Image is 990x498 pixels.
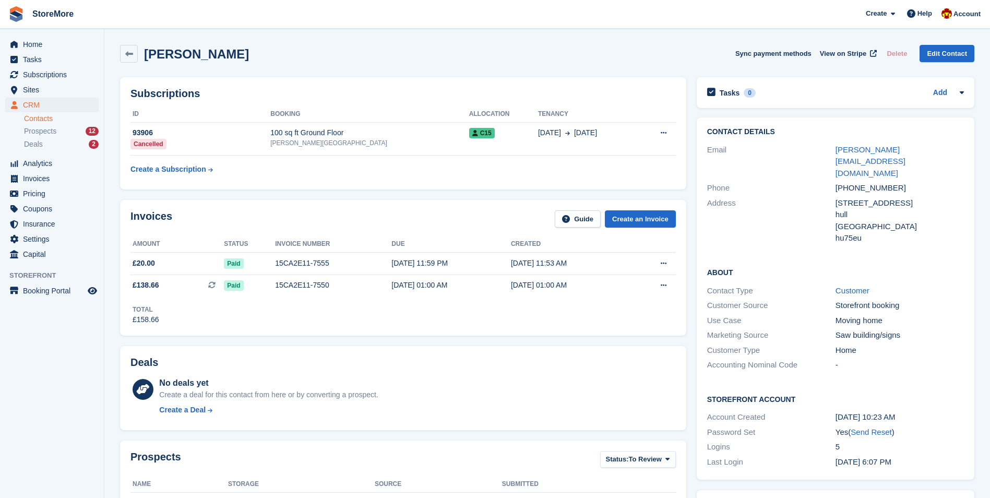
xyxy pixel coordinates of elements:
[836,197,964,209] div: [STREET_ADDRESS]
[159,405,206,416] div: Create a Deal
[707,345,836,357] div: Customer Type
[224,258,243,269] span: Paid
[707,394,964,404] h2: Storefront Account
[848,428,894,436] span: ( )
[130,160,213,179] a: Create a Subscription
[391,258,511,269] div: [DATE] 11:59 PM
[144,47,249,61] h2: [PERSON_NAME]
[28,5,78,22] a: StoreMore
[130,236,224,253] th: Amount
[23,171,86,186] span: Invoices
[836,300,964,312] div: Storefront booking
[224,280,243,291] span: Paid
[538,127,561,138] span: [DATE]
[24,126,56,136] span: Prospects
[720,88,740,98] h2: Tasks
[707,426,836,438] div: Password Set
[86,127,99,136] div: 12
[836,221,964,233] div: [GEOGRAPHIC_DATA]
[605,210,676,228] a: Create an Invoice
[836,329,964,341] div: Saw building/signs
[851,428,891,436] a: Send Reset
[391,280,511,291] div: [DATE] 01:00 AM
[5,201,99,216] a: menu
[707,128,964,136] h2: Contact Details
[511,280,629,291] div: [DATE] 01:00 AM
[836,426,964,438] div: Yes
[469,128,495,138] span: C15
[5,67,99,82] a: menu
[707,411,836,423] div: Account Created
[920,45,974,62] a: Edit Contact
[23,37,86,52] span: Home
[130,164,206,175] div: Create a Subscription
[5,186,99,201] a: menu
[707,197,836,244] div: Address
[707,300,836,312] div: Customer Source
[836,345,964,357] div: Home
[735,45,812,62] button: Sync payment methods
[270,138,469,148] div: [PERSON_NAME][GEOGRAPHIC_DATA]
[130,476,228,493] th: Name
[375,476,502,493] th: Source
[130,451,181,470] h2: Prospects
[629,454,662,465] span: To Review
[23,232,86,246] span: Settings
[816,45,879,62] a: View on Stripe
[159,389,378,400] div: Create a deal for this contact from here or by converting a prospect.
[917,8,932,19] span: Help
[23,156,86,171] span: Analytics
[600,451,676,468] button: Status: To Review
[707,285,836,297] div: Contact Type
[224,236,275,253] th: Status
[606,454,629,465] span: Status:
[5,37,99,52] a: menu
[270,127,469,138] div: 100 sq ft Ground Floor
[707,144,836,180] div: Email
[707,267,964,277] h2: About
[953,9,981,19] span: Account
[24,139,99,150] a: Deals 2
[538,106,638,123] th: Tenancy
[133,314,159,325] div: £158.66
[9,270,104,281] span: Storefront
[707,441,836,453] div: Logins
[24,114,99,124] a: Contacts
[502,476,676,493] th: Submitted
[941,8,952,19] img: Store More Team
[159,377,378,389] div: No deals yet
[130,127,270,138] div: 93906
[555,210,601,228] a: Guide
[24,139,43,149] span: Deals
[23,82,86,97] span: Sites
[5,171,99,186] a: menu
[836,145,905,177] a: [PERSON_NAME][EMAIL_ADDRESS][DOMAIN_NAME]
[130,210,172,228] h2: Invoices
[707,182,836,194] div: Phone
[866,8,887,19] span: Create
[836,182,964,194] div: [PHONE_NUMBER]
[933,87,947,99] a: Add
[5,98,99,112] a: menu
[5,156,99,171] a: menu
[836,457,891,466] time: 2025-08-08 17:07:43 UTC
[707,329,836,341] div: Marketing Source
[836,286,869,295] a: Customer
[133,280,159,291] span: £138.66
[391,236,511,253] th: Due
[5,52,99,67] a: menu
[469,106,538,123] th: Allocation
[836,232,964,244] div: hu75eu
[159,405,378,416] a: Create a Deal
[23,98,86,112] span: CRM
[130,106,270,123] th: ID
[270,106,469,123] th: Booking
[89,140,99,149] div: 2
[5,232,99,246] a: menu
[8,6,24,22] img: stora-icon-8386f47178a22dfd0bd8f6a31ec36ba5ce8667c1dd55bd0f319d3a0aa187defe.svg
[836,441,964,453] div: 5
[707,359,836,371] div: Accounting Nominal Code
[836,359,964,371] div: -
[133,305,159,314] div: Total
[23,52,86,67] span: Tasks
